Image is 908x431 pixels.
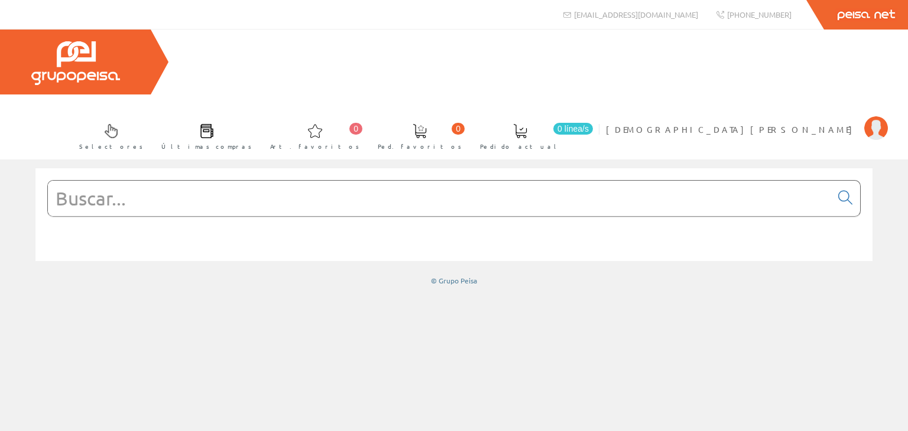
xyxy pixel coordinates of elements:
[31,41,120,85] img: Grupo Peisa
[349,123,362,135] span: 0
[553,123,593,135] span: 0 línea/s
[606,123,858,135] span: [DEMOGRAPHIC_DATA][PERSON_NAME]
[150,114,258,157] a: Últimas compras
[35,276,873,286] div: © Grupo Peisa
[727,9,792,19] span: [PHONE_NUMBER]
[67,114,149,157] a: Selectores
[480,141,560,152] span: Pedido actual
[48,181,831,216] input: Buscar...
[79,141,143,152] span: Selectores
[270,141,359,152] span: Art. favoritos
[606,114,888,125] a: [DEMOGRAPHIC_DATA][PERSON_NAME]
[378,141,462,152] span: Ped. favoritos
[452,123,465,135] span: 0
[574,9,698,19] span: [EMAIL_ADDRESS][DOMAIN_NAME]
[161,141,252,152] span: Últimas compras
